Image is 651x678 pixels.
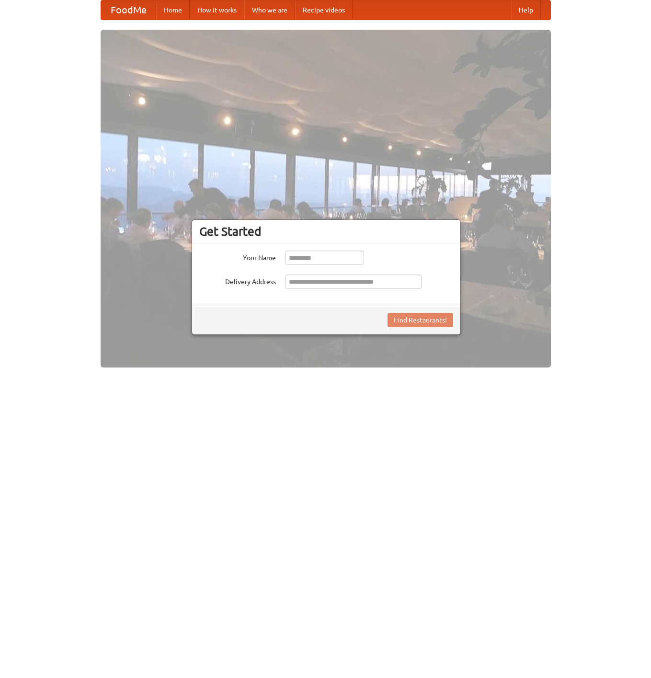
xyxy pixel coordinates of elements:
[199,275,276,287] label: Delivery Address
[244,0,295,20] a: Who we are
[190,0,244,20] a: How it works
[156,0,190,20] a: Home
[511,0,541,20] a: Help
[388,313,453,327] button: Find Restaurants!
[199,224,453,239] h3: Get Started
[101,0,156,20] a: FoodMe
[295,0,353,20] a: Recipe videos
[199,251,276,263] label: Your Name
